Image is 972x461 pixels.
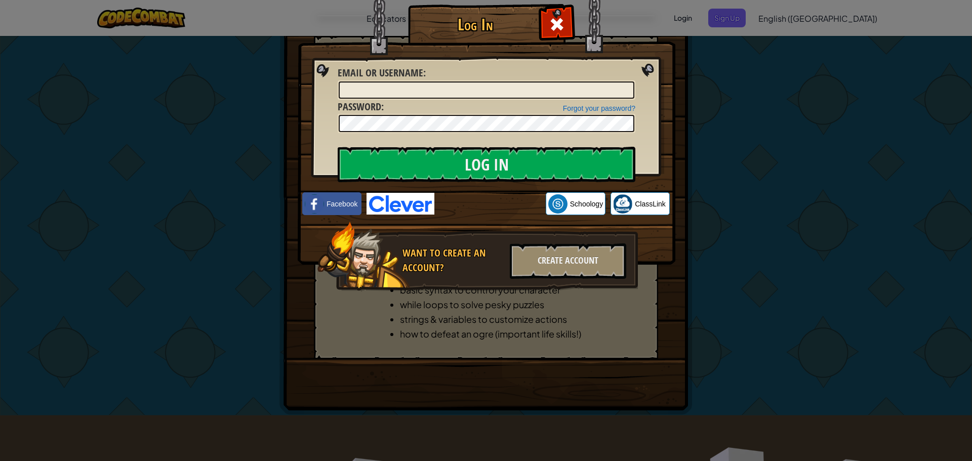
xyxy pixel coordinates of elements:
[338,100,384,114] label: :
[402,246,504,275] div: Want to create an account?
[305,194,324,214] img: facebook_small.png
[338,100,381,113] span: Password
[570,199,603,209] span: Schoology
[367,193,434,215] img: clever-logo-blue.png
[338,66,423,79] span: Email or Username
[548,194,568,214] img: schoology.png
[434,193,546,215] iframe: Sign in with Google Button
[327,199,357,209] span: Facebook
[338,66,426,80] label: :
[510,243,626,279] div: Create Account
[338,147,635,182] input: Log In
[563,104,635,112] a: Forgot your password?
[635,199,666,209] span: ClassLink
[613,194,632,214] img: classlink-logo-small.png
[411,16,540,33] h1: Log In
